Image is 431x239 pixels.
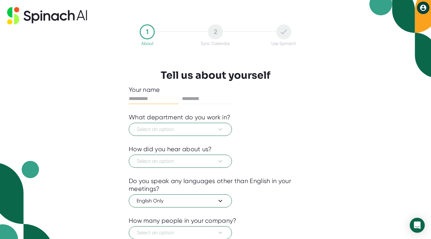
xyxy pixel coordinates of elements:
[129,113,230,121] div: What department do you work in?
[201,41,230,46] div: Sync Calendar
[137,157,224,165] span: Select an option
[137,197,224,205] span: English Only
[141,41,153,46] div: About
[129,155,232,168] button: Select an option
[137,126,224,133] span: Select an option
[271,41,296,46] div: Use Spinach
[129,177,302,193] div: Do you speak any languages other than English in your meetings?
[208,24,223,39] div: 2
[129,123,232,136] button: Select an option
[161,69,270,81] h3: Tell us about yourself
[129,86,302,94] div: Your name
[129,145,212,153] div: How did you hear about us?
[410,218,425,233] div: Open Intercom Messenger
[137,229,224,237] span: Select an option
[129,194,232,207] button: English Only
[140,24,155,39] div: 1
[129,217,237,225] div: How many people in your company?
